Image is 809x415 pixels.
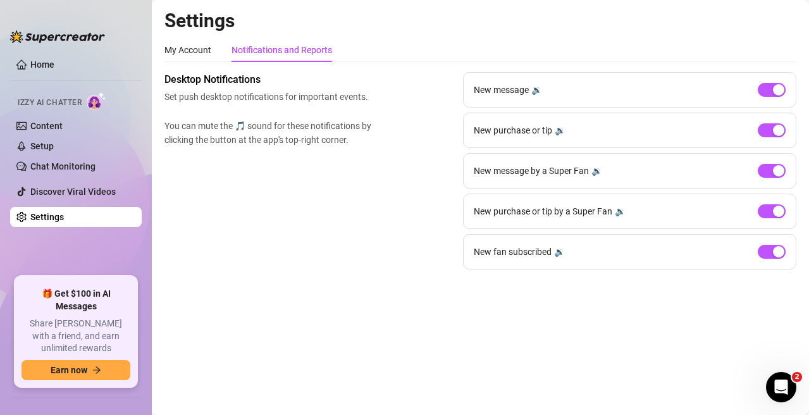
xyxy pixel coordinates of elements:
[30,141,54,151] a: Setup
[30,59,54,70] a: Home
[92,366,101,375] span: arrow-right
[766,372,796,402] iframe: Intercom live chat
[10,30,105,43] img: logo-BBDzfeDw.svg
[555,123,565,137] div: 🔉
[474,164,589,178] span: New message by a Super Fan
[474,83,529,97] span: New message
[30,212,64,222] a: Settings
[591,164,602,178] div: 🔉
[22,288,130,313] span: 🎁 Get $100 in AI Messages
[164,119,377,147] span: You can mute the 🎵 sound for these notifications by clicking the button at the app's top-right co...
[87,92,106,110] img: AI Chatter
[615,204,626,218] div: 🔉
[30,121,63,131] a: Content
[792,372,802,382] span: 2
[51,365,87,375] span: Earn now
[30,187,116,197] a: Discover Viral Videos
[164,9,796,33] h2: Settings
[18,97,82,109] span: Izzy AI Chatter
[22,318,130,355] span: Share [PERSON_NAME] with a friend, and earn unlimited rewards
[474,123,552,137] span: New purchase or tip
[474,204,612,218] span: New purchase or tip by a Super Fan
[531,83,542,97] div: 🔉
[474,245,552,259] span: New fan subscribed
[232,43,332,57] div: Notifications and Reports
[164,43,211,57] div: My Account
[30,161,96,171] a: Chat Monitoring
[554,245,565,259] div: 🔉
[164,90,377,104] span: Set push desktop notifications for important events.
[164,72,377,87] span: Desktop Notifications
[22,360,130,380] button: Earn nowarrow-right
